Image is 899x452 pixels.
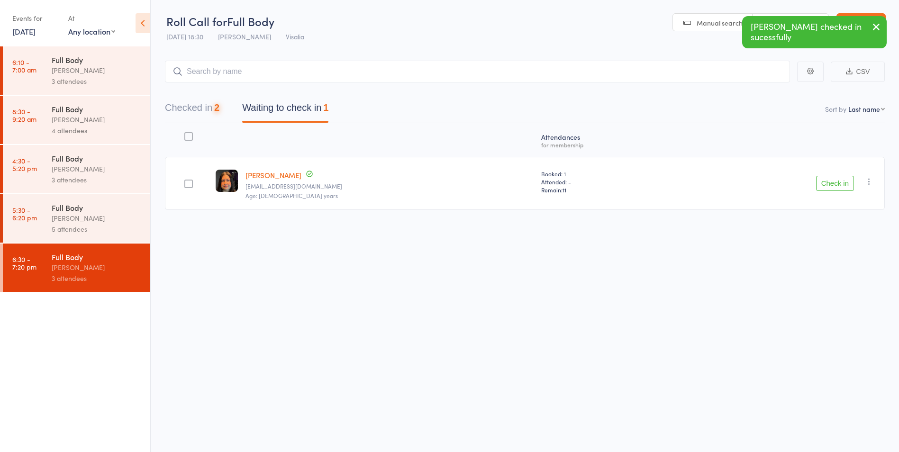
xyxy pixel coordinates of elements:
[848,104,880,114] div: Last name
[214,102,219,113] div: 2
[697,18,743,27] span: Manual search
[563,186,566,194] span: 11
[3,46,150,95] a: 6:10 -7:00 amFull Body[PERSON_NAME]3 attendees
[52,262,142,273] div: [PERSON_NAME]
[12,108,36,123] time: 8:30 - 9:20 am
[52,65,142,76] div: [PERSON_NAME]
[52,252,142,262] div: Full Body
[12,58,36,73] time: 6:10 - 7:00 am
[52,54,142,65] div: Full Body
[831,62,885,82] button: CSV
[165,98,219,123] button: Checked in2
[52,273,142,284] div: 3 attendees
[52,153,142,163] div: Full Body
[3,194,150,243] a: 5:30 -6:20 pmFull Body[PERSON_NAME]5 attendees
[816,176,854,191] button: Check in
[3,145,150,193] a: 4:30 -5:20 pmFull Body[PERSON_NAME]3 attendees
[12,206,37,221] time: 5:30 - 6:20 pm
[286,32,304,41] span: Visalia
[245,183,534,190] small: isabelsolorzano100@gmail.com
[537,127,679,153] div: Atten­dances
[166,32,203,41] span: [DATE] 18:30
[52,174,142,185] div: 3 attendees
[52,114,142,125] div: [PERSON_NAME]
[52,104,142,114] div: Full Body
[541,186,675,194] span: Remain:
[3,244,150,292] a: 6:30 -7:20 pmFull Body[PERSON_NAME]3 attendees
[68,10,115,26] div: At
[216,170,238,192] img: image1741805062.png
[836,13,886,32] a: Exit roll call
[12,157,37,172] time: 4:30 - 5:20 pm
[52,163,142,174] div: [PERSON_NAME]
[227,13,274,29] span: Full Body
[242,98,328,123] button: Waiting to check in1
[541,142,675,148] div: for membership
[52,224,142,235] div: 5 attendees
[12,26,36,36] a: [DATE]
[541,178,675,186] span: Attended: -
[323,102,328,113] div: 1
[52,76,142,87] div: 3 attendees
[12,10,59,26] div: Events for
[165,61,790,82] input: Search by name
[825,104,846,114] label: Sort by
[52,202,142,213] div: Full Body
[68,26,115,36] div: Any location
[218,32,271,41] span: [PERSON_NAME]
[3,96,150,144] a: 8:30 -9:20 amFull Body[PERSON_NAME]4 attendees
[541,170,675,178] span: Booked: 1
[245,170,301,180] a: [PERSON_NAME]
[742,16,887,48] div: [PERSON_NAME] checked in sucessfully
[12,255,36,271] time: 6:30 - 7:20 pm
[245,191,338,199] span: Age: [DEMOGRAPHIC_DATA] years
[52,125,142,136] div: 4 attendees
[52,213,142,224] div: [PERSON_NAME]
[166,13,227,29] span: Roll Call for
